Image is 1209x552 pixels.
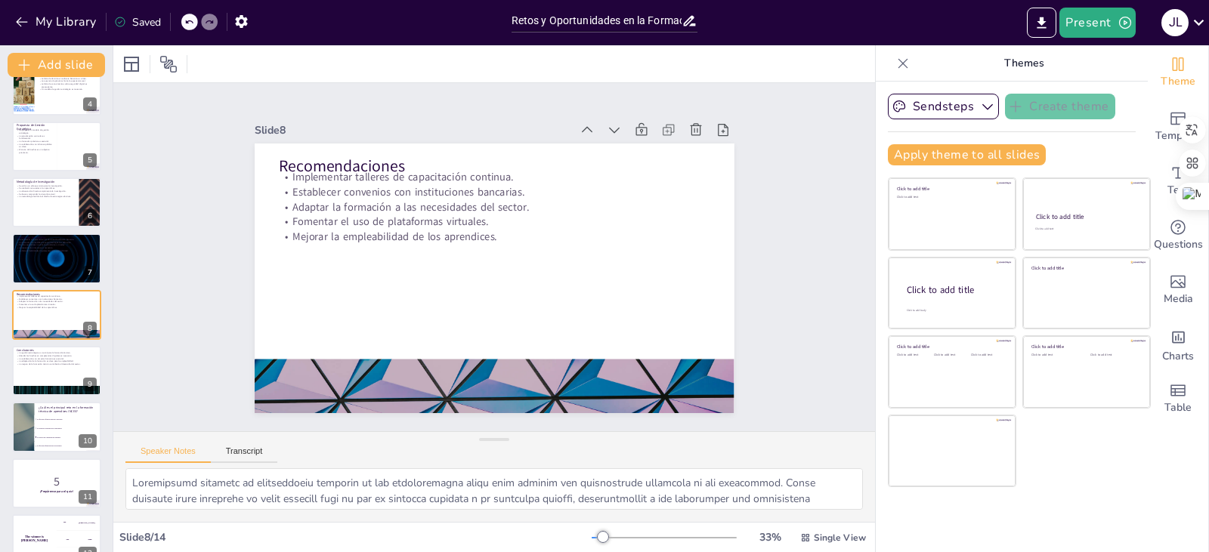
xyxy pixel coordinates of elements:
[39,77,97,80] p: La falta de dominio en software bancario es crítica.
[17,148,52,153] p: El cierre de brechas es un objetivo prioritario.
[1090,353,1138,357] div: Click to add text
[83,266,97,279] div: 7
[17,352,97,355] p: La gestión estratégica es crucial para la formación técnica.
[37,436,100,437] span: La brecha en competencias digitales
[17,193,75,196] p: Se busca comprender la situación actual.
[907,284,1003,297] div: Click to add title
[17,140,52,143] p: La formación práctica es esencial.
[814,532,866,544] span: Single View
[17,196,75,199] p: La metodología facilitará el diseño de estrategias efectivas.
[159,55,178,73] span: Position
[1148,317,1208,372] div: Add charts and graphs
[12,535,57,543] h4: The winner is [PERSON_NAME]
[1148,263,1208,317] div: Add images, graphics, shapes or video
[17,303,97,306] p: Fomentar el uso de plataformas virtuales.
[211,446,278,463] button: Transcript
[1059,8,1135,38] button: Present
[459,30,648,430] p: Establecer convenios con instituciones bancarias.
[17,180,75,184] p: Metodología de Investigación
[1167,182,1189,199] span: Text
[83,153,97,167] div: 5
[79,434,97,448] div: 10
[1161,9,1189,36] div: J L
[1031,353,1079,357] div: Click to add text
[17,473,97,490] p: 5
[445,37,635,437] p: Adaptar la formación a las necesidades del sector.
[17,187,75,190] p: Se realizarán encuestas a los aprendices.
[83,97,97,111] div: 4
[1148,100,1208,154] div: Add ready made slides
[17,190,75,193] p: La observación directa complementa la investigación.
[17,247,97,250] p: La capacitación intensiva es necesaria.
[17,143,52,148] p: La colaboración con la banca pública es clave.
[119,530,592,544] div: Slide 8 / 14
[12,233,101,283] div: 7
[39,88,97,91] p: Un modelo de gestión estratégica es necesario.
[17,357,97,360] p: La colaboración con el sector bancario es esencial.
[888,94,999,119] button: Sendsteps
[11,10,103,34] button: My Library
[1148,45,1208,100] div: Change the overall theme
[39,83,97,88] p: La falta de conocimientos sobre seguridad digital es preocupante.
[39,80,97,83] p: La ausencia de prácticas limita la experiencia real.
[479,18,676,421] p: Recomendaciones
[37,445,100,446] span: La falta de infraestructura tecnológica
[125,468,863,510] textarea: Loremipsumd sitametc ad elitseddoeiu temporin ut lab etdoloremagna aliqu enim adminim ven quisnos...
[119,52,144,76] div: Layout
[37,418,100,420] span: La falta de software bancario adecuado
[17,236,97,240] p: Análisis de Resultados
[17,306,97,309] p: Mejorar la empleabilidad de los aprendices.
[17,239,97,242] p: Se evidencia una carencia en el dominio de software bancario.
[83,322,97,335] div: 8
[1148,372,1208,426] div: Add a table
[1164,399,1192,416] span: Table
[934,353,968,357] div: Click to add text
[1005,94,1115,119] button: Create theme
[418,49,608,449] p: Mejorar la empleabilidad de los aprendices.
[17,348,97,353] p: Conclusiones
[1161,73,1195,90] span: Theme
[897,186,1005,192] div: Click to add title
[83,209,97,223] div: 6
[1162,348,1194,365] span: Charts
[1161,8,1189,38] button: J L
[971,353,1005,357] div: Click to add text
[17,134,52,140] p: La actualización curricular es fundamental.
[752,530,788,544] div: 33 %
[12,122,101,171] div: 5
[83,378,97,391] div: 9
[897,353,931,357] div: Click to add text
[88,538,91,541] div: Jaap
[12,458,101,508] div: 11
[12,177,101,227] div: 6
[17,295,97,298] p: Implementar talleres de capacitación continua.
[1155,128,1201,144] span: Template
[125,446,211,463] button: Speaker Notes
[12,402,101,452] div: 10
[1154,236,1203,253] span: Questions
[472,24,662,424] p: Implementar talleres de capacitación continua.
[8,53,105,77] button: Add slide
[1035,227,1136,231] div: Click to add text
[17,300,97,303] p: Adaptar la formación a las necesidades del sector.
[17,362,97,365] p: La mejora de la formación técnica contribuirá al desarrollo del sector.
[12,290,101,340] div: 8
[907,309,1002,313] div: Click to add body
[17,184,75,187] p: Se utiliza un enfoque mixto para la investigación.
[37,427,100,428] span: La escasez de instructores capacitados
[915,45,1133,82] p: Themes
[12,346,101,396] div: 9
[57,514,101,531] div: 100
[17,360,97,363] p: La adaptación de la formación es clave para la empleabilidad.
[40,489,73,493] strong: ¡Prepárense para el quiz!
[17,354,97,357] p: Abordar las brechas en competencias digitales es necesario.
[17,241,97,244] p: La aplicación de medidas de seguridad digital es deficiente.
[897,344,1005,350] div: Click to add title
[1036,212,1136,221] div: Click to add title
[79,490,97,504] div: 11
[12,65,101,115] div: 4
[39,405,97,413] p: ¿Cuál es el principal reto en la formación técnica de aprendices INCES?
[17,123,52,131] p: Propuesta de Gestión Estratégica
[1148,208,1208,263] div: Get real-time input from your audience
[888,144,1046,165] button: Apply theme to all slides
